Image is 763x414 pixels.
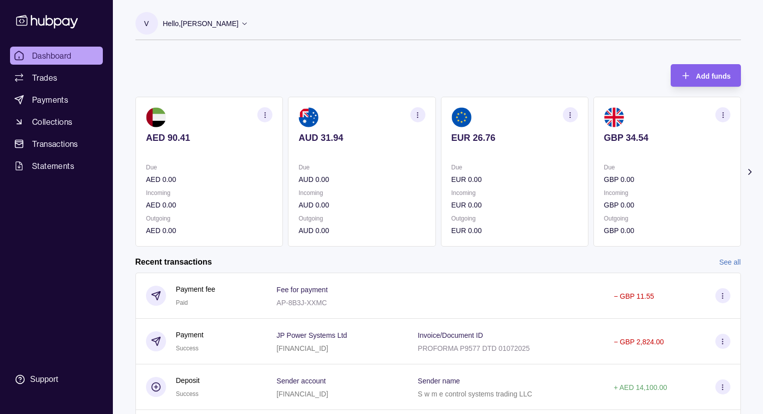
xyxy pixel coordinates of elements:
[146,213,272,224] p: Outgoing
[603,199,730,211] p: GBP 0.00
[451,174,577,185] p: EUR 0.00
[135,257,212,268] h2: Recent transactions
[10,157,103,175] a: Statements
[146,162,272,173] p: Due
[418,331,483,339] p: Invoice/Document ID
[451,132,577,143] p: EUR 26.76
[696,72,730,80] span: Add funds
[603,132,730,143] p: GBP 34.54
[298,162,425,173] p: Due
[451,187,577,198] p: Incoming
[451,162,577,173] p: Due
[298,107,319,127] img: au
[671,64,740,87] button: Add funds
[603,174,730,185] p: GBP 0.00
[30,374,58,385] div: Support
[176,390,199,397] span: Success
[32,138,78,150] span: Transactions
[614,292,654,300] p: − GBP 11.55
[32,72,57,84] span: Trades
[32,50,72,62] span: Dashboard
[603,162,730,173] p: Due
[451,225,577,236] p: EUR 0.00
[144,18,148,29] p: V
[276,377,326,385] p: Sender account
[10,69,103,87] a: Trades
[418,344,530,352] p: PROFORMA P9577 DTD 01072025
[146,174,272,185] p: AED 0.00
[10,47,103,65] a: Dashboard
[603,107,624,127] img: gb
[146,107,166,127] img: ae
[298,225,425,236] p: AUD 0.00
[32,116,72,128] span: Collections
[10,91,103,109] a: Payments
[10,113,103,131] a: Collections
[603,213,730,224] p: Outgoing
[10,135,103,153] a: Transactions
[451,213,577,224] p: Outgoing
[32,94,68,106] span: Payments
[176,299,188,306] span: Paid
[614,383,667,391] p: + AED 14,100.00
[146,132,272,143] p: AED 90.41
[176,329,204,340] p: Payment
[418,390,532,398] p: S w m e control systems trading LLC
[276,286,328,294] p: Fee for payment
[451,107,471,127] img: eu
[163,18,239,29] p: Hello, [PERSON_NAME]
[276,299,327,307] p: AP-8B3J-XXMC
[32,160,74,172] span: Statements
[176,345,199,352] span: Success
[276,344,328,352] p: [FINANCIAL_ID]
[298,213,425,224] p: Outgoing
[614,338,664,346] p: − GBP 2,824.00
[298,132,425,143] p: AUD 31.94
[603,187,730,198] p: Incoming
[603,225,730,236] p: GBP 0.00
[298,187,425,198] p: Incoming
[146,187,272,198] p: Incoming
[451,199,577,211] p: EUR 0.00
[276,331,347,339] p: JP Power Systems Ltd
[176,284,216,295] p: Payment fee
[276,390,328,398] p: [FINANCIAL_ID]
[146,225,272,236] p: AED 0.00
[10,369,103,390] a: Support
[146,199,272,211] p: AED 0.00
[418,377,460,385] p: Sender name
[176,375,200,386] p: Deposit
[719,257,741,268] a: See all
[298,199,425,211] p: AUD 0.00
[298,174,425,185] p: AUD 0.00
